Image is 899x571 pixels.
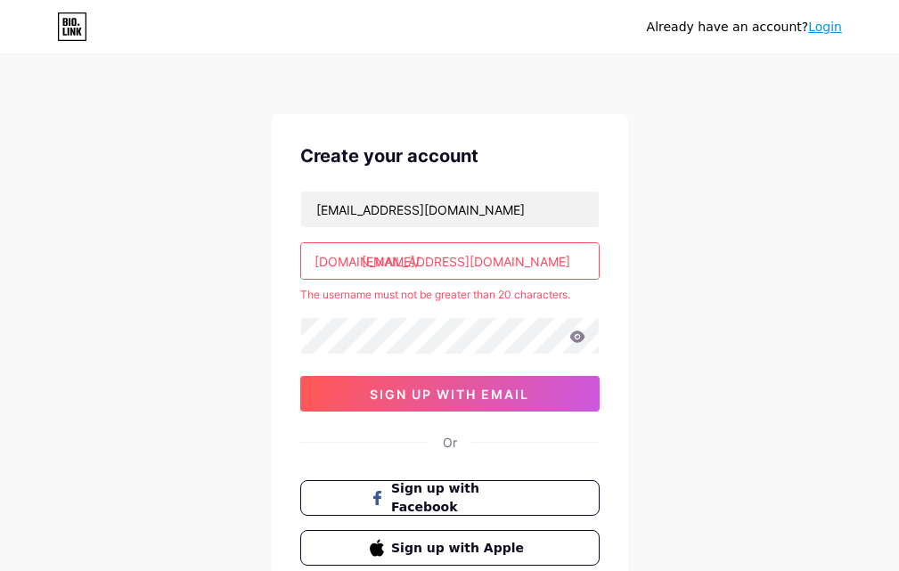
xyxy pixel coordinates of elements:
div: Or [443,433,457,452]
div: Create your account [300,143,600,169]
input: Email [301,192,599,227]
input: username [301,243,599,279]
a: Login [808,20,842,34]
div: Already have an account? [647,18,842,37]
span: Sign up with Apple [391,539,529,558]
span: Sign up with Facebook [391,479,529,517]
div: The username must not be greater than 20 characters. [300,287,600,303]
button: sign up with email [300,376,600,412]
button: Sign up with Facebook [300,480,600,516]
button: Sign up with Apple [300,530,600,566]
div: [DOMAIN_NAME]/ [315,252,420,271]
span: sign up with email [370,387,529,402]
